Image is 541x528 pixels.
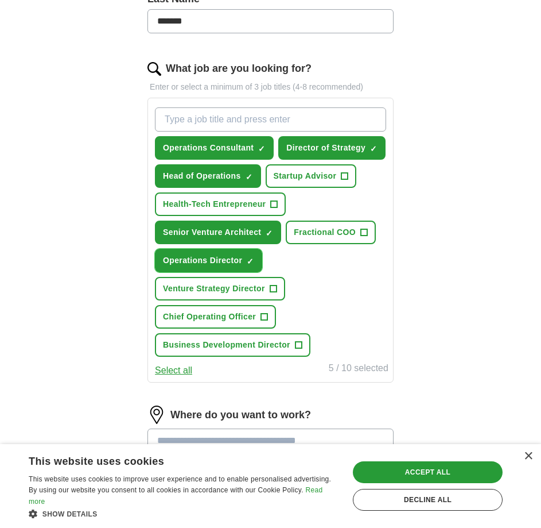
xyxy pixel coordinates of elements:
div: Decline all [353,489,503,511]
button: Venture Strategy Director [155,277,285,300]
span: ✓ [247,257,254,266]
span: Venture Strategy Director [163,283,265,295]
span: ✓ [246,172,252,182]
p: Enter or select a minimum of 3 job titles (4-8 recommended) [147,81,394,93]
span: ✓ [258,144,265,153]
span: Health-Tech Entrepreneur [163,198,266,210]
span: Fractional COO [294,226,356,238]
button: Business Development Director [155,333,310,357]
span: This website uses cookies to improve user experience and to enable personalised advertising. By u... [29,475,331,495]
span: Senior Venture Architect [163,226,261,238]
button: Health-Tech Entrepreneur [155,192,286,216]
button: Operations Consultant✓ [155,136,274,160]
span: Operations Consultant [163,142,254,154]
span: Operations Director [163,255,242,267]
span: Startup Advisor [274,170,337,182]
div: Accept all [353,461,503,483]
label: Where do you want to work? [170,407,311,423]
input: Type a job title and press enter [155,107,386,132]
button: Head of Operations✓ [155,164,260,188]
span: Show details [42,510,98,518]
span: ✓ [370,144,377,153]
label: What job are you looking for? [166,61,312,76]
button: Senior Venture Architect✓ [155,221,281,244]
button: Startup Advisor [266,164,357,188]
div: Show details [29,508,339,519]
button: Select all [155,364,192,377]
img: search.png [147,62,161,76]
img: location.png [147,406,166,424]
div: 5 / 10 selected [329,361,388,377]
span: Chief Operating Officer [163,311,256,323]
button: Director of Strategy✓ [278,136,386,160]
button: Fractional COO [286,221,376,244]
span: ✓ [266,229,273,238]
span: Director of Strategy [286,142,365,154]
button: Chief Operating Officer [155,305,276,329]
button: Operations Director✓ [155,249,262,272]
span: Business Development Director [163,339,290,351]
div: This website uses cookies [29,451,310,468]
div: Close [524,452,532,461]
span: Head of Operations [163,170,240,182]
